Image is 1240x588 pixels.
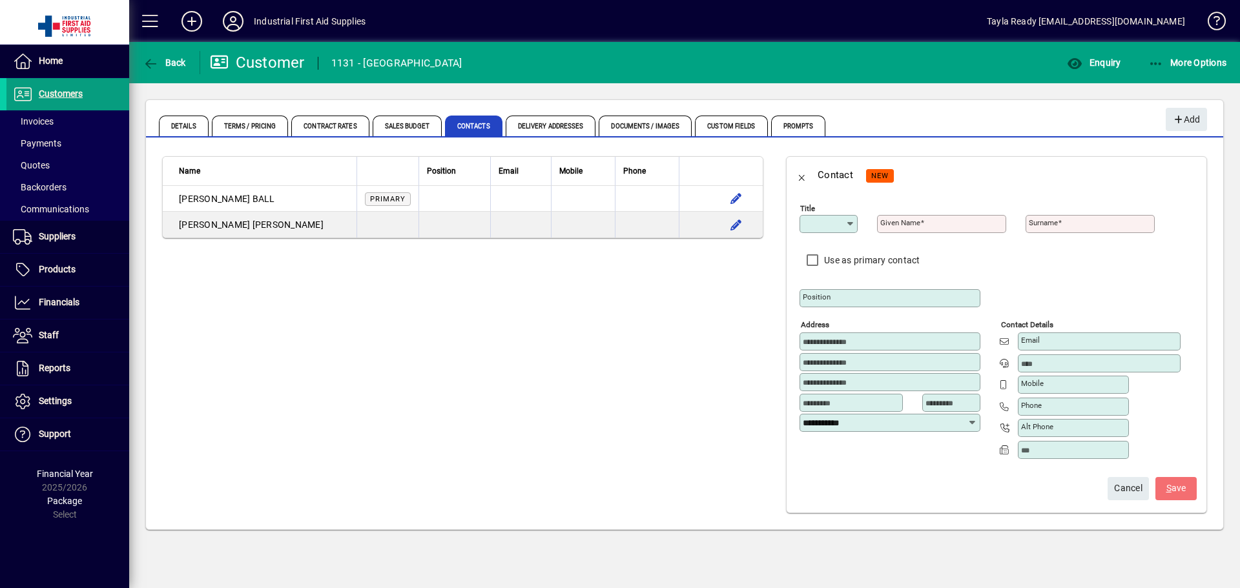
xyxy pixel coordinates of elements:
[1166,478,1186,499] span: ave
[1029,218,1058,227] mat-label: Surname
[253,194,275,204] span: BALL
[6,385,129,418] a: Settings
[623,164,646,178] span: Phone
[39,429,71,439] span: Support
[871,172,889,180] span: NEW
[254,11,366,32] div: Industrial First Aid Supplies
[370,195,406,203] span: Primary
[179,219,250,230] span: [PERSON_NAME]
[1114,478,1142,499] span: Cancel
[39,231,76,241] span: Suppliers
[331,53,462,74] div: 1131 - [GEOGRAPHIC_DATA]
[13,182,67,192] span: Backorders
[6,45,129,77] a: Home
[171,10,212,33] button: Add
[559,164,583,178] span: Mobile
[499,164,542,178] div: Email
[1064,51,1124,74] button: Enquiry
[1172,109,1200,130] span: Add
[129,51,200,74] app-page-header-button: Back
[39,297,79,307] span: Financials
[13,138,61,148] span: Payments
[6,254,129,286] a: Products
[787,159,818,190] button: Back
[37,469,93,479] span: Financial Year
[445,116,502,136] span: Contacts
[39,396,72,406] span: Settings
[6,319,129,352] a: Staff
[13,160,50,170] span: Quotes
[159,116,209,136] span: Details
[6,418,129,451] a: Support
[1021,336,1040,345] mat-label: Email
[1166,483,1172,493] span: S
[1021,401,1042,410] mat-label: Phone
[771,116,826,136] span: Prompts
[39,264,76,274] span: Products
[6,154,129,176] a: Quotes
[6,176,129,198] a: Backorders
[179,164,200,178] span: Name
[253,219,324,230] span: [PERSON_NAME]
[13,204,89,214] span: Communications
[1148,57,1227,68] span: More Options
[1067,57,1121,68] span: Enquiry
[139,51,189,74] button: Back
[210,52,305,73] div: Customer
[506,116,596,136] span: Delivery Addresses
[559,164,608,178] div: Mobile
[623,164,671,178] div: Phone
[1021,422,1053,431] mat-label: Alt Phone
[6,287,129,319] a: Financials
[1021,379,1044,388] mat-label: Mobile
[47,496,82,506] span: Package
[179,194,250,204] span: [PERSON_NAME]
[291,116,369,136] span: Contract Rates
[39,363,70,373] span: Reports
[987,11,1185,32] div: Tayla Ready [EMAIL_ADDRESS][DOMAIN_NAME]
[1145,51,1230,74] button: More Options
[695,116,767,136] span: Custom Fields
[821,254,920,267] label: Use as primary contact
[427,164,482,178] div: Position
[803,292,831,301] mat-label: Position
[6,198,129,220] a: Communications
[143,57,186,68] span: Back
[6,110,129,132] a: Invoices
[39,88,83,99] span: Customers
[880,218,920,227] mat-label: Given name
[6,221,129,253] a: Suppliers
[1108,477,1149,500] button: Cancel
[39,56,63,66] span: Home
[1198,3,1224,45] a: Knowledge Base
[212,10,254,33] button: Profile
[427,164,456,178] span: Position
[599,116,692,136] span: Documents / Images
[6,352,129,385] a: Reports
[39,330,59,340] span: Staff
[179,164,349,178] div: Name
[212,116,289,136] span: Terms / Pricing
[499,164,519,178] span: Email
[818,165,853,185] div: Contact
[13,116,54,127] span: Invoices
[6,132,129,154] a: Payments
[373,116,442,136] span: Sales Budget
[1166,108,1207,131] button: Add
[800,204,815,213] mat-label: Title
[1155,477,1197,500] button: Save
